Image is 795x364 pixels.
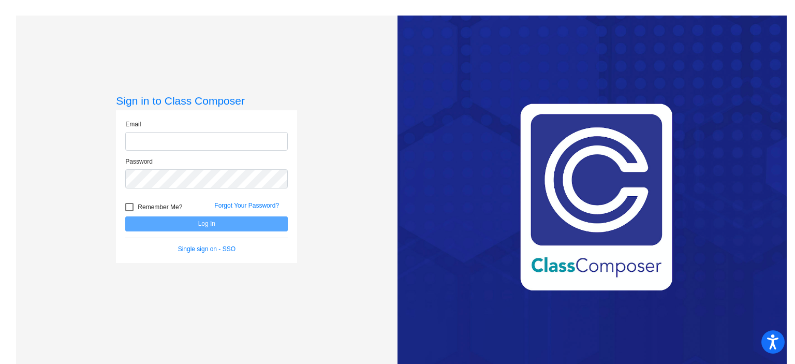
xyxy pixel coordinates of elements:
[138,201,182,213] span: Remember Me?
[178,245,235,253] a: Single sign on - SSO
[125,216,288,231] button: Log In
[125,157,153,166] label: Password
[214,202,279,209] a: Forgot Your Password?
[116,94,297,107] h3: Sign in to Class Composer
[125,120,141,129] label: Email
